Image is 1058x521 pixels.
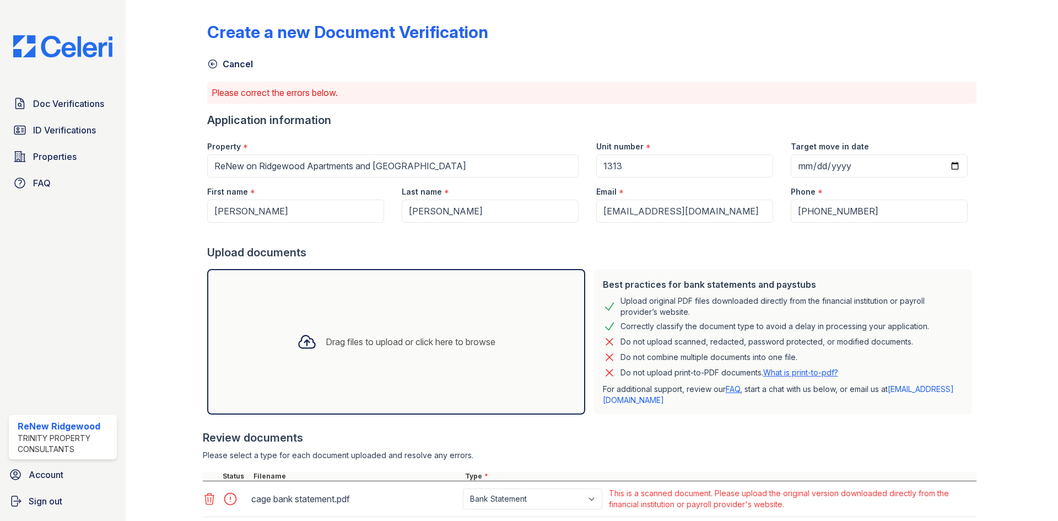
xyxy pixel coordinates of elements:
div: Drag files to upload or click here to browse [326,335,495,348]
a: FAQ [9,172,117,194]
div: Application information [207,112,976,128]
img: CE_Logo_Blue-a8612792a0a2168367f1c8372b55b34899dd931a85d93a1a3d3e32e68fde9ad4.png [4,35,121,57]
span: Doc Verifications [33,97,104,110]
div: Status [220,472,251,481]
label: Email [596,186,617,197]
a: Sign out [4,490,121,512]
div: Do not combine multiple documents into one file. [620,351,797,364]
div: Create a new Document Verification [207,22,488,42]
div: Review documents [203,430,976,445]
a: Doc Verifications [9,93,117,115]
span: Sign out [29,495,62,508]
label: Unit number [596,141,644,152]
div: Upload documents [207,245,976,260]
div: ReNew Ridgewood [18,420,112,433]
label: Target move in date [791,141,869,152]
a: What is print-to-pdf? [763,368,838,377]
span: Account [29,468,63,481]
label: First name [207,186,248,197]
a: Properties [9,146,117,168]
div: Please select a type for each document uploaded and resolve any errors. [203,450,976,461]
div: Filename [251,472,463,481]
a: Account [4,464,121,486]
a: ID Verifications [9,119,117,141]
div: Type [463,472,976,481]
span: FAQ [33,176,51,190]
p: For additional support, review our , start a chat with us below, or email us at [603,384,963,406]
span: Properties [33,150,77,163]
div: Correctly classify the document type to avoid a delay in processing your application. [620,320,929,333]
p: Please correct the errors below. [212,86,972,99]
a: Cancel [207,57,253,71]
div: Best practices for bank statements and paystubs [603,278,963,291]
div: Upload original PDF files downloaded directly from the financial institution or payroll provider’... [620,296,963,318]
label: Property [207,141,241,152]
div: This is a scanned document. Please upload the original version downloaded directly from the finan... [609,488,974,510]
span: ID Verifications [33,123,96,137]
label: Last name [402,186,442,197]
a: FAQ [726,384,740,394]
p: Do not upload print-to-PDF documents. [620,367,838,378]
div: Trinity Property Consultants [18,433,112,455]
div: cage bank statement.pdf [251,490,458,508]
div: Do not upload scanned, redacted, password protected, or modified documents. [620,335,913,348]
label: Phone [791,186,816,197]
